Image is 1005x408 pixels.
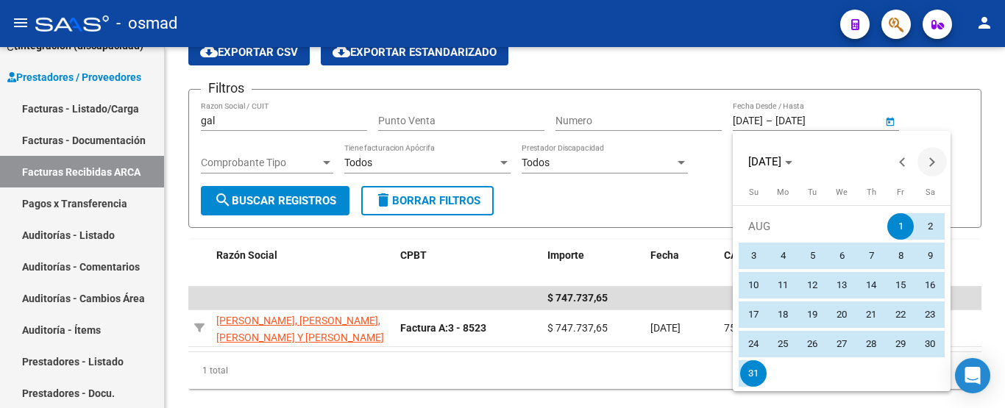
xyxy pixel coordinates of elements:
[827,271,856,300] button: August 13, 2025
[915,329,945,359] button: August 30, 2025
[740,331,767,357] span: 24
[740,360,767,387] span: 31
[858,243,884,269] span: 7
[739,212,886,241] td: AUG
[798,241,827,271] button: August 5, 2025
[770,243,796,269] span: 4
[915,241,945,271] button: August 9, 2025
[798,271,827,300] button: August 12, 2025
[856,241,886,271] button: August 7, 2025
[799,243,825,269] span: 5
[856,300,886,329] button: August 21, 2025
[768,241,798,271] button: August 4, 2025
[886,271,915,300] button: August 15, 2025
[739,300,768,329] button: August 17, 2025
[887,243,914,269] span: 8
[799,272,825,298] span: 12
[740,243,767,269] span: 3
[917,213,943,240] span: 2
[798,329,827,359] button: August 26, 2025
[887,272,914,298] span: 15
[770,272,796,298] span: 11
[858,301,884,328] span: 21
[739,329,768,359] button: August 24, 2025
[799,301,825,328] span: 19
[798,300,827,329] button: August 19, 2025
[740,301,767,328] span: 17
[828,301,855,328] span: 20
[777,187,789,197] span: Mo
[827,241,856,271] button: August 6, 2025
[886,212,915,241] button: August 1, 2025
[917,147,947,176] button: Next month
[858,331,884,357] span: 28
[749,187,759,197] span: Su
[768,300,798,329] button: August 18, 2025
[917,331,943,357] span: 30
[917,243,943,269] span: 9
[955,358,990,393] div: Open Intercom Messenger
[887,213,914,240] span: 1
[917,272,943,298] span: 16
[827,300,856,329] button: August 20, 2025
[856,271,886,300] button: August 14, 2025
[915,212,945,241] button: August 2, 2025
[740,272,767,298] span: 10
[828,243,855,269] span: 6
[926,187,935,197] span: Sa
[828,272,855,298] span: 13
[827,329,856,359] button: August 27, 2025
[739,359,768,388] button: August 31, 2025
[768,329,798,359] button: August 25, 2025
[836,187,848,197] span: We
[915,300,945,329] button: August 23, 2025
[915,271,945,300] button: August 16, 2025
[799,331,825,357] span: 26
[867,187,876,197] span: Th
[768,271,798,300] button: August 11, 2025
[770,301,796,328] span: 18
[858,272,884,298] span: 14
[748,155,781,168] span: [DATE]
[886,329,915,359] button: August 29, 2025
[886,241,915,271] button: August 8, 2025
[888,147,917,176] button: Previous month
[828,331,855,357] span: 27
[887,301,914,328] span: 22
[917,301,943,328] span: 23
[886,300,915,329] button: August 22, 2025
[897,187,904,197] span: Fr
[770,331,796,357] span: 25
[739,271,768,300] button: August 10, 2025
[887,331,914,357] span: 29
[856,329,886,359] button: August 28, 2025
[808,187,817,197] span: Tu
[742,148,798,175] button: Choose month and year
[739,241,768,271] button: August 3, 2025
